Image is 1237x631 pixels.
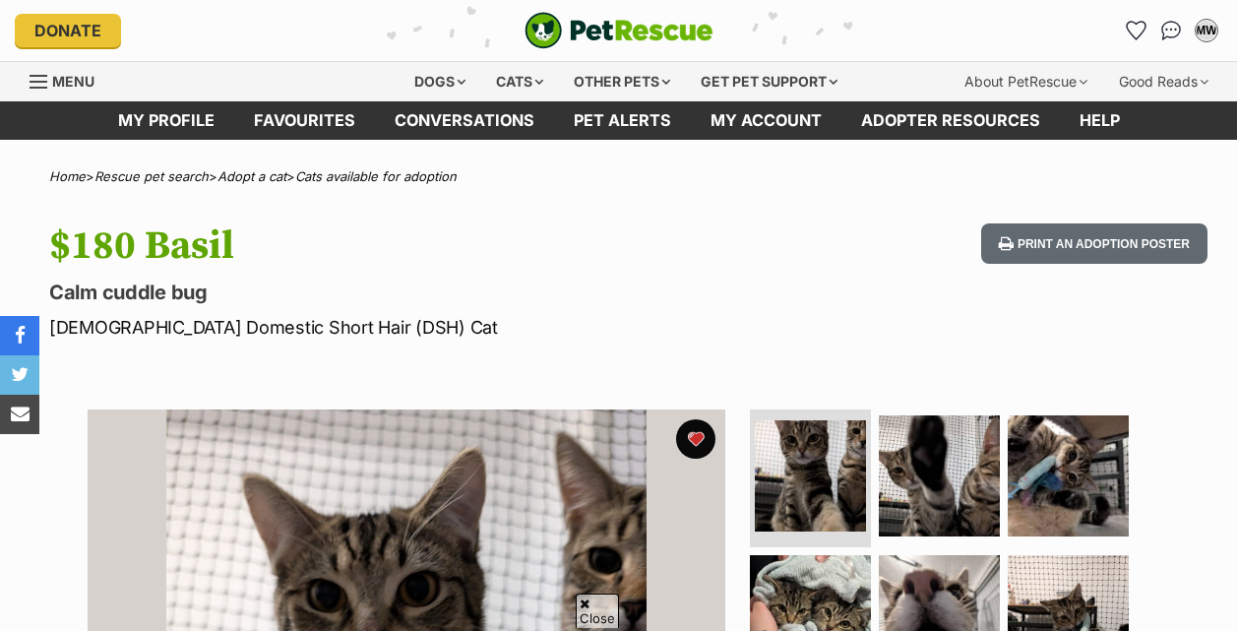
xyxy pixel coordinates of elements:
[98,101,234,140] a: My profile
[234,101,375,140] a: Favourites
[482,62,557,101] div: Cats
[1008,415,1129,536] img: Photo of $180 Basil
[49,314,756,341] p: [DEMOGRAPHIC_DATA] Domestic Short Hair (DSH) Cat
[49,168,86,184] a: Home
[879,415,1000,536] img: Photo of $180 Basil
[1060,101,1140,140] a: Help
[1120,15,1222,46] ul: Account quick links
[217,168,286,184] a: Adopt a cat
[525,12,713,49] a: PetRescue
[981,223,1207,264] button: Print an adoption poster
[1197,21,1216,40] div: MW
[951,62,1101,101] div: About PetRescue
[401,62,479,101] div: Dogs
[49,223,756,269] h1: $180 Basil
[30,62,108,97] a: Menu
[554,101,691,140] a: Pet alerts
[560,62,684,101] div: Other pets
[841,101,1060,140] a: Adopter resources
[15,14,121,47] a: Donate
[691,101,841,140] a: My account
[375,101,554,140] a: conversations
[49,279,756,306] p: Calm cuddle bug
[576,594,619,628] span: Close
[1105,62,1222,101] div: Good Reads
[1191,15,1222,46] button: My account
[676,419,715,459] button: favourite
[755,420,866,532] img: Photo of $180 Basil
[1120,15,1151,46] a: Favourites
[687,62,851,101] div: Get pet support
[1161,21,1182,40] img: chat-41dd97257d64d25036548639549fe6c8038ab92f7586957e7f3b1b290dea8141.svg
[94,168,209,184] a: Rescue pet search
[525,12,713,49] img: logo-cat-932fe2b9b8326f06289b0f2fb663e598f794de774fb13d1741a6617ecf9a85b4.svg
[295,168,457,184] a: Cats available for adoption
[1155,15,1187,46] a: Conversations
[52,73,94,90] span: Menu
